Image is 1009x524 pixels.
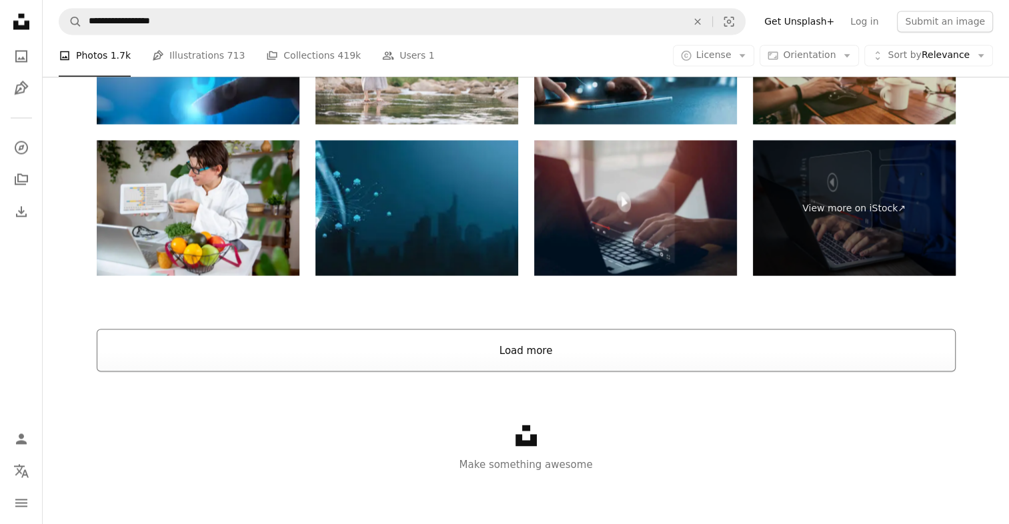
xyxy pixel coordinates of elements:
[8,8,35,37] a: Home — Unsplash
[888,50,921,61] span: Sort by
[315,140,518,275] img: Cloud computing technology, Businessman touching digital global network of cloud-based data excha...
[696,50,732,61] span: License
[842,11,886,32] a: Log in
[8,489,35,516] button: Menu
[8,457,35,484] button: Language
[683,9,712,34] button: Clear
[756,11,842,32] a: Get Unsplash+
[760,45,859,67] button: Orientation
[8,425,35,452] a: Log in / Sign up
[429,49,435,63] span: 1
[673,45,755,67] button: License
[266,35,361,77] a: Collections 419k
[59,9,82,34] button: Search Unsplash
[753,140,956,275] a: View more on iStock↗
[337,49,361,63] span: 419k
[8,75,35,101] a: Illustrations
[534,140,737,275] img: Video streaming on internet. Man hands using laptop computer for streaming and watching online mo...
[97,140,299,275] img: Statistical analyzes of healthy plant-based diet
[382,35,435,77] a: Users 1
[59,8,746,35] form: Find visuals sitewide
[43,456,1009,472] p: Make something awesome
[864,45,993,67] button: Sort byRelevance
[8,198,35,225] a: Download History
[8,166,35,193] a: Collections
[897,11,993,32] button: Submit an image
[8,134,35,161] a: Explore
[888,49,970,63] span: Relevance
[8,43,35,69] a: Photos
[152,35,245,77] a: Illustrations 713
[713,9,745,34] button: Visual search
[227,49,245,63] span: 713
[97,329,956,371] button: Load more
[783,50,836,61] span: Orientation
